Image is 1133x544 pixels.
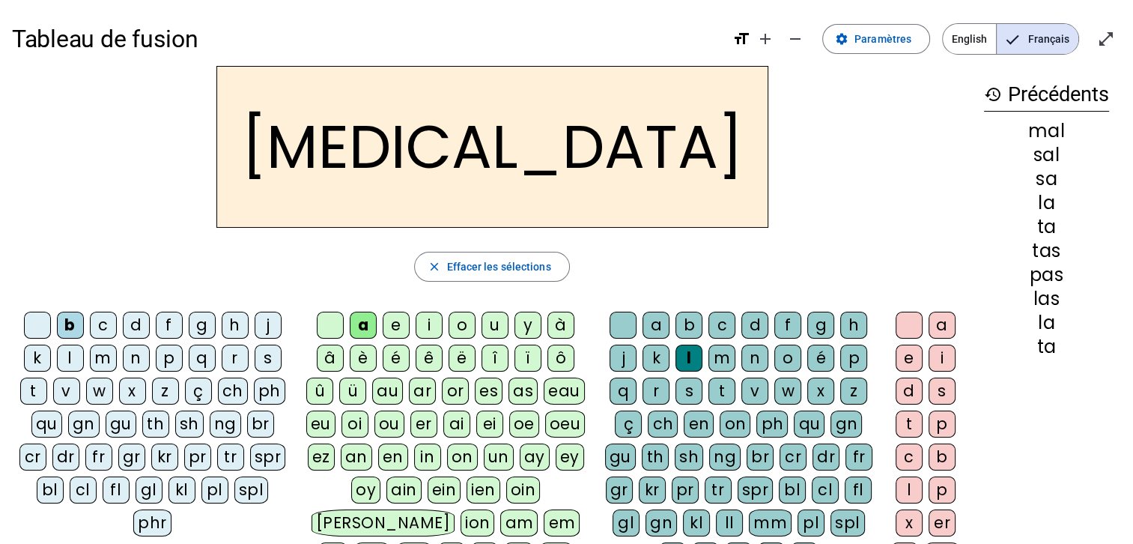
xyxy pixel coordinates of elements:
div: pr [672,477,699,504]
div: ô [547,345,574,372]
div: u [482,312,508,339]
div: z [152,378,179,405]
div: in [414,444,441,471]
div: l [675,345,702,372]
div: dr [52,444,79,471]
div: an [341,444,372,471]
div: oi [341,411,368,438]
div: gn [68,411,100,438]
div: n [741,345,768,372]
div: fr [845,444,872,471]
div: ion [461,510,495,537]
div: pr [184,444,211,471]
div: i [929,345,956,372]
div: gl [136,477,162,504]
div: f [156,312,183,339]
div: tr [705,477,732,504]
div: gn [646,510,677,537]
div: w [86,378,113,405]
div: er [410,411,437,438]
div: th [642,444,669,471]
button: Paramètres [822,24,930,54]
div: ï [514,345,541,372]
div: gl [613,510,640,537]
div: ç [615,411,642,438]
div: sal [984,146,1109,164]
div: p [929,477,956,504]
div: e [383,312,410,339]
div: x [119,378,146,405]
div: [PERSON_NAME] [312,510,455,537]
div: er [929,510,956,537]
div: b [929,444,956,471]
div: br [247,411,274,438]
div: kr [151,444,178,471]
div: gr [606,477,633,504]
div: em [544,510,580,537]
div: ç [185,378,212,405]
div: m [90,345,117,372]
div: spr [250,444,286,471]
div: fl [845,477,872,504]
div: l [57,345,84,372]
div: r [643,378,669,405]
div: fr [85,444,112,471]
mat-icon: settings [835,32,848,46]
div: a [643,312,669,339]
div: oy [351,477,380,504]
div: d [123,312,150,339]
div: kl [168,477,195,504]
div: h [840,312,867,339]
button: Entrer en plein écran [1091,24,1121,54]
div: pl [798,510,824,537]
mat-button-toggle-group: Language selection [942,23,1079,55]
div: è [350,345,377,372]
div: x [807,378,834,405]
div: ng [210,411,241,438]
button: Effacer les sélections [414,252,569,282]
div: ien [467,477,500,504]
div: ey [556,444,584,471]
div: h [222,312,249,339]
h2: [MEDICAL_DATA] [216,66,768,228]
div: dr [812,444,839,471]
div: fl [103,477,130,504]
div: kl [683,510,710,537]
div: pas [984,266,1109,284]
div: as [508,378,538,405]
div: kr [639,477,666,504]
div: a [350,312,377,339]
div: spr [738,477,774,504]
div: y [514,312,541,339]
div: c [90,312,117,339]
div: gr [118,444,145,471]
div: ay [520,444,550,471]
div: q [610,378,637,405]
div: cr [19,444,46,471]
div: b [675,312,702,339]
div: ei [476,411,503,438]
div: c [896,444,923,471]
span: English [943,24,996,54]
div: o [449,312,476,339]
div: sa [984,170,1109,188]
div: p [929,411,956,438]
div: cl [812,477,839,504]
div: t [20,378,47,405]
div: spl [234,477,269,504]
div: spl [830,510,865,537]
div: i [416,312,443,339]
div: v [741,378,768,405]
div: gn [830,411,862,438]
div: j [610,345,637,372]
div: un [484,444,514,471]
div: o [774,345,801,372]
div: ch [218,378,248,405]
div: br [747,444,774,471]
div: ez [308,444,335,471]
span: Français [997,24,1078,54]
mat-icon: format_size [732,30,750,48]
div: z [840,378,867,405]
div: ph [254,378,285,405]
div: q [189,345,216,372]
